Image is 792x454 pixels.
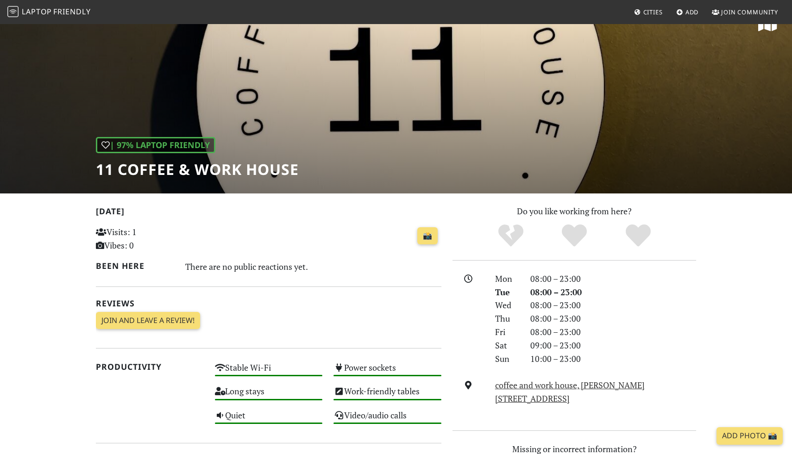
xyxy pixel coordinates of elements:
[417,227,438,245] a: 📸
[490,339,525,352] div: Sat
[525,352,702,366] div: 10:00 – 23:00
[630,4,666,20] a: Cities
[717,427,783,445] a: Add Photo 📸
[96,225,204,252] p: Visits: 1 Vibes: 0
[7,4,91,20] a: LaptopFriendly LaptopFriendly
[643,8,663,16] span: Cities
[495,379,645,404] a: coffee and work house, [PERSON_NAME][STREET_ADDRESS]
[209,360,328,384] div: Stable Wi-Fi
[96,161,299,178] h1: 11 Coffee & Work House
[96,299,441,308] h2: Reviews
[209,408,328,431] div: Quiet
[490,272,525,286] div: Mon
[525,286,702,299] div: 08:00 – 23:00
[453,205,696,218] p: Do you like working from here?
[7,6,19,17] img: LaptopFriendly
[721,8,778,16] span: Join Community
[209,384,328,407] div: Long stays
[490,325,525,339] div: Fri
[525,272,702,286] div: 08:00 – 23:00
[673,4,703,20] a: Add
[96,261,174,271] h2: Been here
[479,223,543,249] div: No
[22,6,52,17] span: Laptop
[96,206,441,220] h2: [DATE]
[606,223,670,249] div: Definitely!
[525,325,702,339] div: 08:00 – 23:00
[685,8,699,16] span: Add
[96,312,200,330] a: Join and leave a review!
[525,339,702,352] div: 09:00 – 23:00
[525,312,702,325] div: 08:00 – 23:00
[328,408,447,431] div: Video/audio calls
[490,286,525,299] div: Tue
[96,137,215,153] div: | 97% Laptop Friendly
[490,352,525,366] div: Sun
[525,299,702,312] div: 08:00 – 23:00
[542,223,606,249] div: Yes
[490,312,525,325] div: Thu
[53,6,90,17] span: Friendly
[185,259,442,274] div: There are no public reactions yet.
[490,299,525,312] div: Wed
[96,362,204,372] h2: Productivity
[328,360,447,384] div: Power sockets
[328,384,447,407] div: Work-friendly tables
[708,4,782,20] a: Join Community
